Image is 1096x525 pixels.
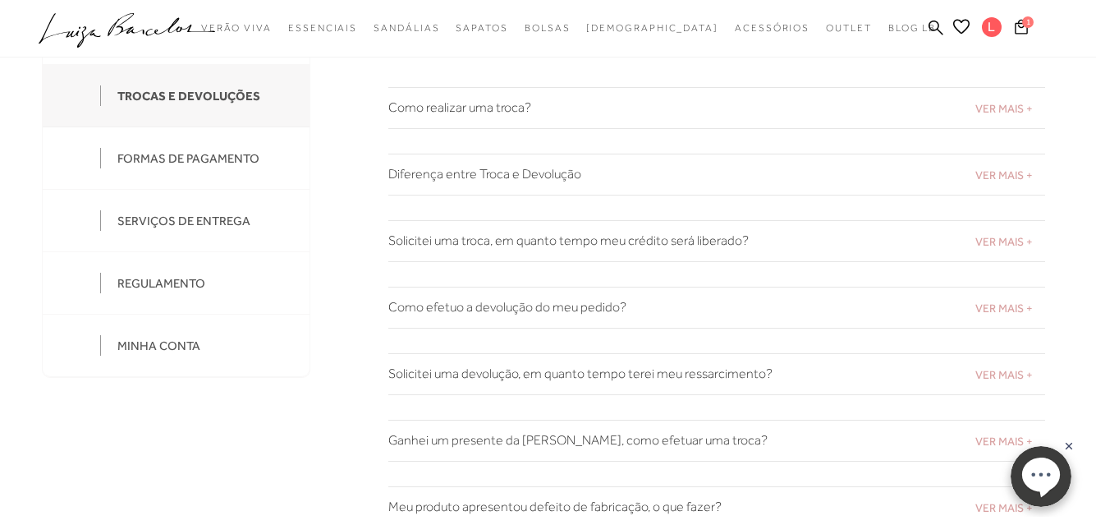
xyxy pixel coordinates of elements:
a: BLOG LB [888,13,936,44]
a: noSubCategoriesText [586,13,718,44]
span: Acessórios [735,22,809,34]
a: noSubCategoriesText [735,13,809,44]
a: FORMAS DE PAGAMENTO [43,127,310,190]
span: VER MAIS + [975,168,1033,182]
span: Verão Viva [201,22,272,34]
a: noSubCategoriesText [201,13,272,44]
span: Outlet [826,22,872,34]
a: noSubCategoriesText [826,13,872,44]
span: [DEMOGRAPHIC_DATA] [586,22,718,34]
a: MINHA CONTA [43,315,310,377]
h2: Meu produto apresentou defeito de fabricação, o que fazer? [388,500,1045,515]
a: REGULAMENTO [43,252,310,315]
a: noSubCategoriesText [456,13,507,44]
h2: Solicitei uma troca, em quanto tempo meu crédito será liberado? [388,233,1045,249]
h2: Como realizar uma troca? [388,100,1045,116]
button: 1 [1010,18,1033,40]
a: noSubCategoriesText [525,13,571,44]
span: VER MAIS + [975,235,1033,248]
span: Essenciais [288,22,357,34]
span: VER MAIS + [975,501,1033,514]
span: Sapatos [456,22,507,34]
a: SERVIÇOS DE ENTREGA [43,190,310,252]
span: VER MAIS + [975,102,1033,115]
span: VER MAIS + [975,368,1033,381]
span: VER MAIS + [975,435,1033,448]
span: L [982,17,1002,37]
span: Sandálias [374,22,439,34]
h2: Ganhei um presente da [PERSON_NAME], como efetuar uma troca? [388,433,1045,449]
h2: Como efetuo a devolução do meu pedido? [388,300,1045,315]
div: TROCAS E DEVOLUÇÕES [117,89,260,104]
h2: Solicitei uma devolução, em quanto tempo terei meu ressarcimento? [388,366,1045,382]
div: SERVIÇOS DE ENTREGA [117,214,250,228]
span: BLOG LB [888,22,936,34]
div: REGULAMENTO [117,276,205,291]
span: VER MAIS + [975,302,1033,315]
span: 1 [1022,16,1034,28]
button: L [974,16,1010,42]
a: TROCAS E DEVOLUÇÕES [43,65,310,127]
div: MINHA CONTA [117,338,200,353]
a: noSubCategoriesText [374,13,439,44]
span: Bolsas [525,22,571,34]
h2: Diferença entre Troca e Devolução [388,167,1045,182]
div: FORMAS DE PAGAMENTO [117,151,259,166]
a: noSubCategoriesText [288,13,357,44]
